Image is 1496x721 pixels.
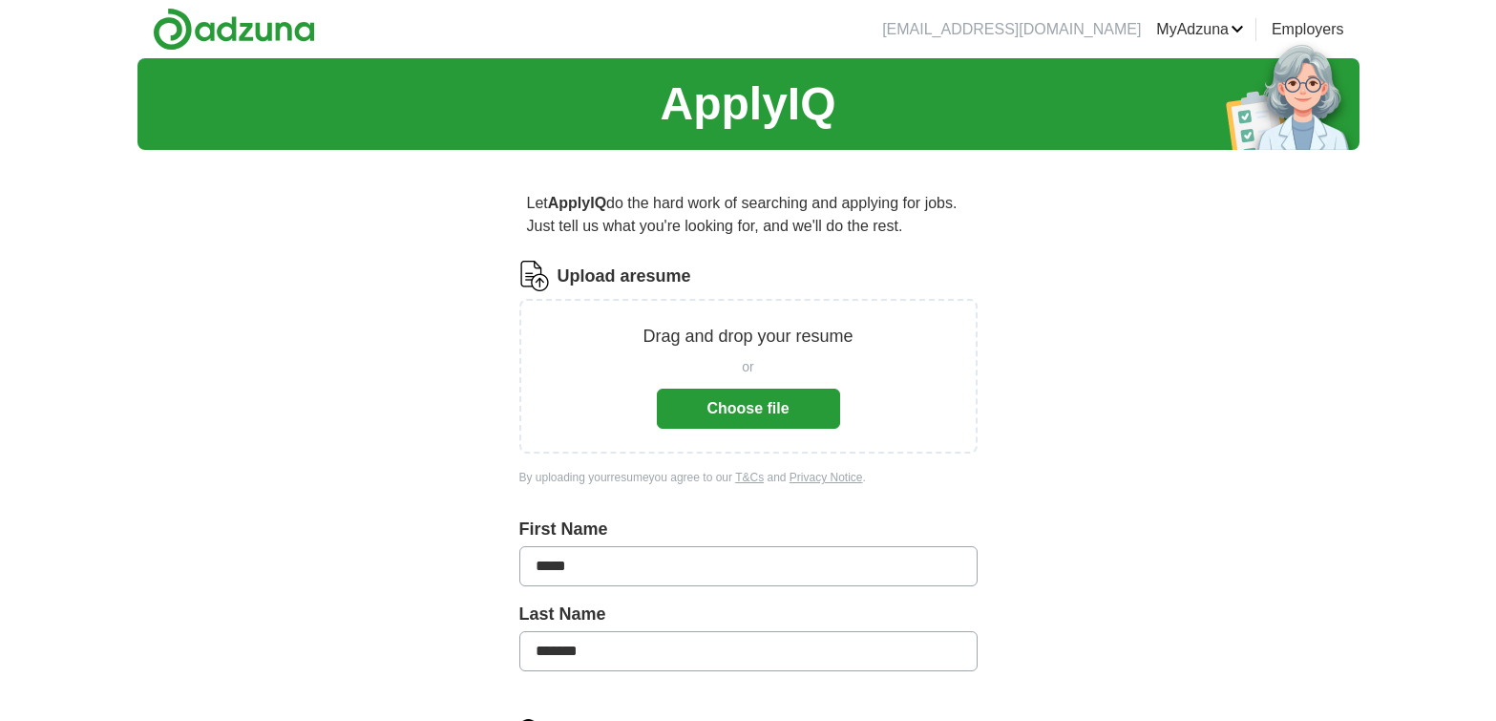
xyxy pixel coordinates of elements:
[548,195,606,211] strong: ApplyIQ
[643,324,853,350] p: Drag and drop your resume
[1156,18,1244,41] a: MyAdzuna
[790,471,863,484] a: Privacy Notice
[153,8,315,51] img: Adzuna logo
[657,389,840,429] button: Choose file
[519,517,978,542] label: First Name
[558,264,691,289] label: Upload a resume
[742,357,753,377] span: or
[519,602,978,627] label: Last Name
[519,184,978,245] p: Let do the hard work of searching and applying for jobs. Just tell us what you're looking for, an...
[735,471,764,484] a: T&Cs
[1272,18,1344,41] a: Employers
[660,70,835,138] h1: ApplyIQ
[519,261,550,291] img: CV Icon
[882,18,1141,41] li: [EMAIL_ADDRESS][DOMAIN_NAME]
[519,469,978,486] div: By uploading your resume you agree to our and .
